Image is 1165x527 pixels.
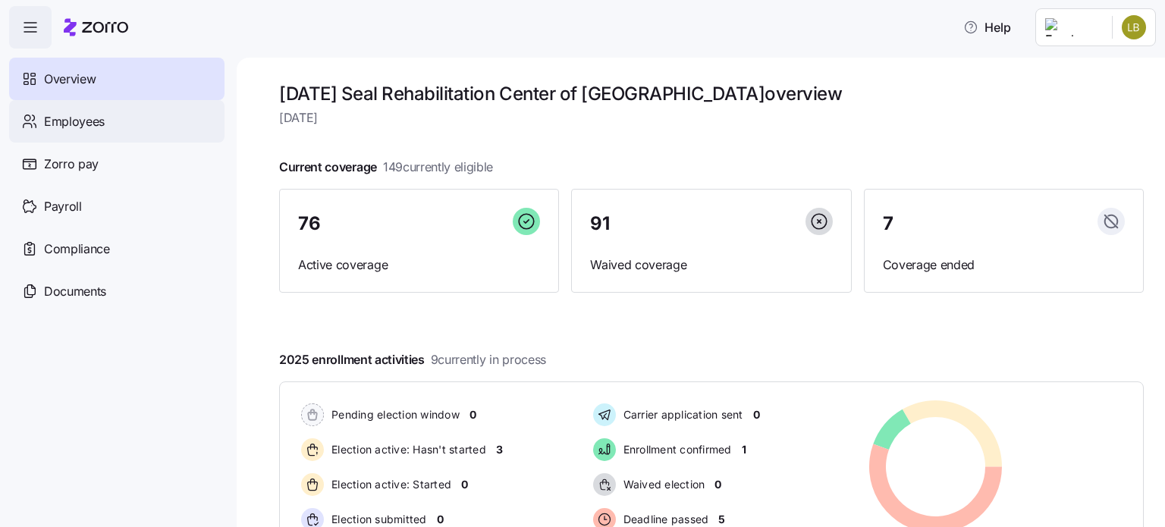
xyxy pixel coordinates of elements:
a: Overview [9,58,225,100]
span: Election active: Started [327,477,451,492]
span: 0 [461,477,468,492]
span: 9 currently in process [431,350,546,369]
span: 91 [590,215,609,233]
img: Employer logo [1045,18,1100,36]
span: 3 [496,442,503,457]
span: Overview [44,70,96,89]
span: Enrollment confirmed [619,442,732,457]
a: Employees [9,100,225,143]
span: Zorro pay [44,155,99,174]
span: 76 [298,215,320,233]
span: Coverage ended [883,256,1125,274]
span: Payroll [44,197,82,216]
span: Pending election window [327,407,460,422]
span: Waived election [619,477,705,492]
span: 0 [469,407,476,422]
span: 0 [714,477,721,492]
span: 5 [718,512,725,527]
span: Documents [44,282,106,301]
span: Deadline passed [619,512,709,527]
span: 7 [883,215,893,233]
span: Help [963,18,1011,36]
span: Compliance [44,240,110,259]
span: 0 [753,407,760,422]
a: Compliance [9,227,225,270]
span: 149 currently eligible [383,158,493,177]
span: Carrier application sent [619,407,743,422]
span: Current coverage [279,158,493,177]
a: Documents [9,270,225,312]
span: Waived coverage [590,256,832,274]
span: Election submitted [327,512,427,527]
span: [DATE] [279,108,1144,127]
span: Election active: Hasn't started [327,442,486,457]
h1: [DATE] Seal Rehabilitation Center of [GEOGRAPHIC_DATA] overview [279,82,1144,105]
a: Zorro pay [9,143,225,185]
span: Active coverage [298,256,540,274]
span: 2025 enrollment activities [279,350,546,369]
span: 0 [437,512,444,527]
button: Help [951,12,1023,42]
span: 1 [742,442,746,457]
span: Employees [44,112,105,131]
img: 1af8aab67717610295fc0a914effc0fd [1122,15,1146,39]
a: Payroll [9,185,225,227]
